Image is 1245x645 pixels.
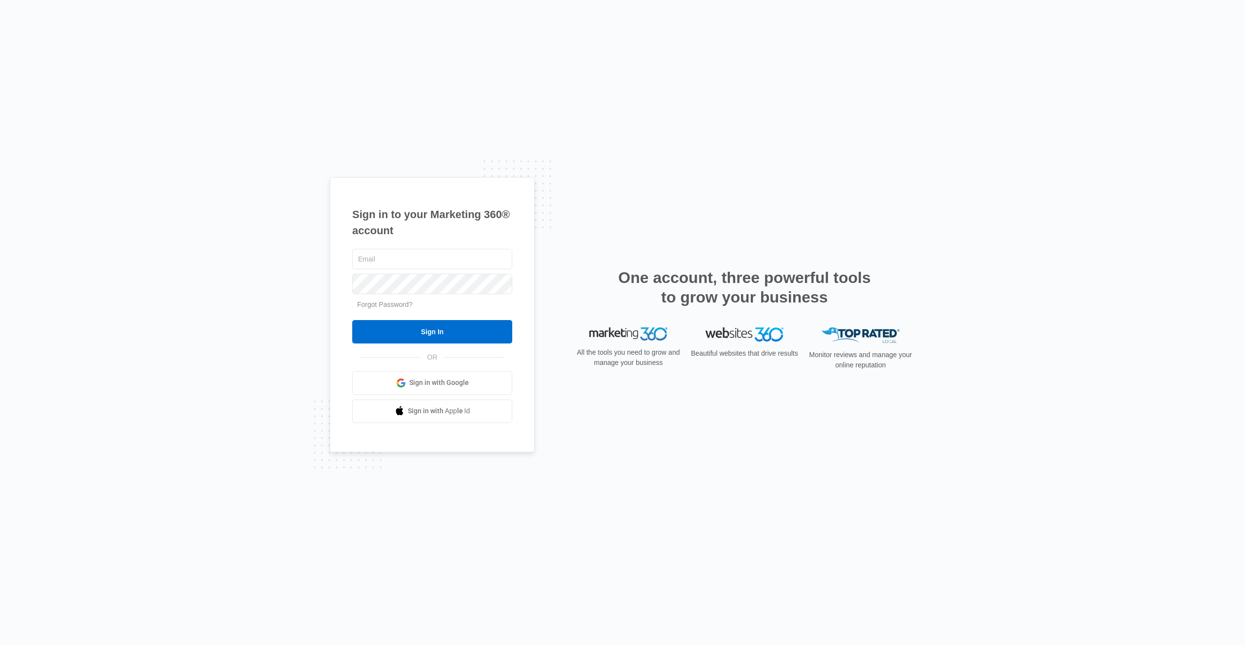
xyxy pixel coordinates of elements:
[806,350,915,370] p: Monitor reviews and manage your online reputation
[352,371,512,395] a: Sign in with Google
[615,268,874,307] h2: One account, three powerful tools to grow your business
[357,301,413,308] a: Forgot Password?
[409,378,469,388] span: Sign in with Google
[408,406,470,416] span: Sign in with Apple Id
[352,400,512,423] a: Sign in with Apple Id
[421,352,444,363] span: OR
[822,327,900,343] img: Top Rated Local
[352,320,512,343] input: Sign In
[352,249,512,269] input: Email
[705,327,783,342] img: Websites 360
[352,206,512,239] h1: Sign in to your Marketing 360® account
[589,327,667,341] img: Marketing 360
[690,348,799,359] p: Beautiful websites that drive results
[574,347,683,368] p: All the tools you need to grow and manage your business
